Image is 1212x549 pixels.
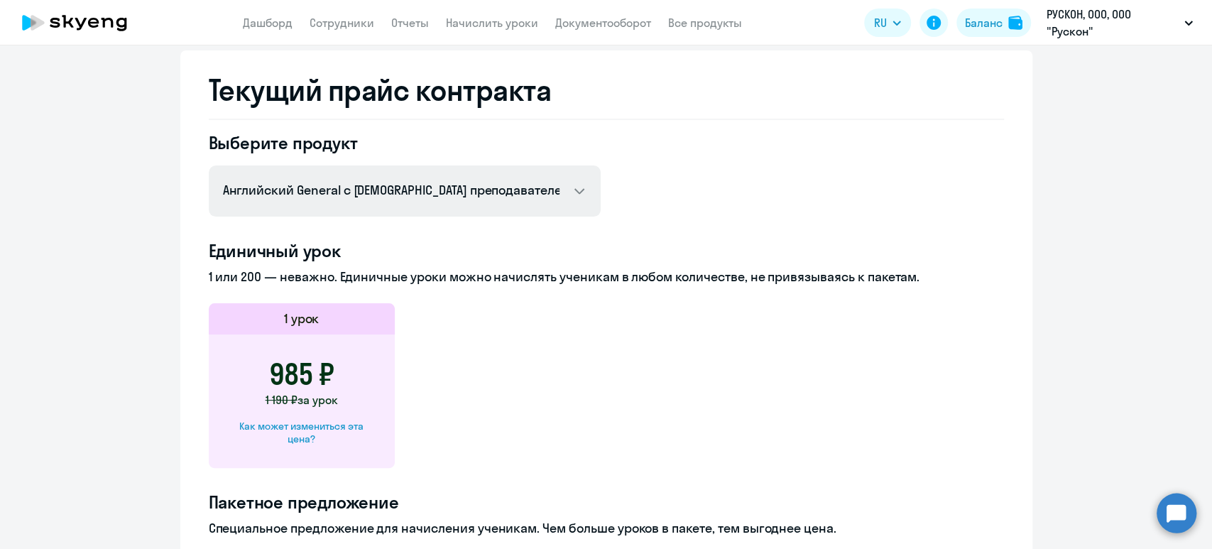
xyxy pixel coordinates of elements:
h4: Пакетное предложение [209,491,1004,513]
a: Отчеты [391,16,429,30]
img: balance [1008,16,1022,30]
span: RU [874,14,887,31]
h3: 985 ₽ [269,357,334,391]
button: РУСКОН, ООО, ООО "Рускон" [1039,6,1200,40]
span: за урок [297,393,338,407]
button: RU [864,9,911,37]
span: 1 190 ₽ [266,393,297,407]
h4: Выберите продукт [209,131,601,154]
button: Балансbalance [956,9,1031,37]
h5: 1 урок [284,310,320,328]
p: РУСКОН, ООО, ООО "Рускон" [1047,6,1179,40]
div: Как может измениться эта цена? [231,420,372,445]
a: Документооборот [555,16,651,30]
div: Баланс [965,14,1003,31]
a: Сотрудники [310,16,374,30]
h4: Единичный урок [209,239,1004,262]
a: Все продукты [668,16,742,30]
a: Начислить уроки [446,16,538,30]
p: Специальное предложение для начисления ученикам. Чем больше уроков в пакете, тем выгоднее цена. [209,519,1004,538]
p: 1 или 200 — неважно. Единичные уроки можно начислять ученикам в любом количестве, не привязываясь... [209,268,1004,286]
h2: Текущий прайс контракта [209,73,1004,107]
a: Дашборд [243,16,293,30]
